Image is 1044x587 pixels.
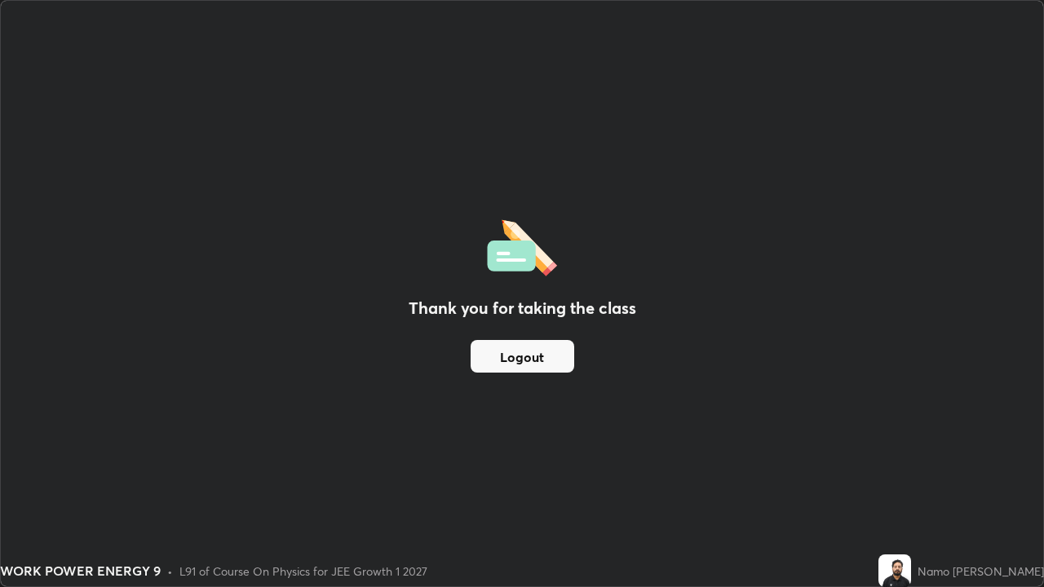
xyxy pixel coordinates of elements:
img: offlineFeedback.1438e8b3.svg [487,214,557,276]
div: L91 of Course On Physics for JEE Growth 1 2027 [179,563,427,580]
div: • [167,563,173,580]
div: Namo [PERSON_NAME] [918,563,1044,580]
button: Logout [471,340,574,373]
h2: Thank you for taking the class [409,296,636,320]
img: 436b37f31ff54e2ebab7161bc7e43244.jpg [878,554,911,587]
